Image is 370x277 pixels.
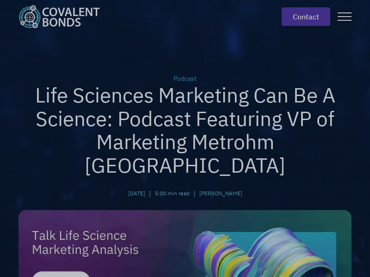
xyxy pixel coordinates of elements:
a: contact [282,7,330,26]
img: Covalent Bonds White / Teal Logo [18,5,100,28]
div: | [193,188,196,199]
div: | [149,188,151,199]
h1: Life Sciences Marketing Can Be A Science: Podcast Featuring VP of Marketing Metrohm [GEOGRAPHIC_D... [18,84,351,177]
div: Podcast [18,74,351,84]
div: 5:00 min read [155,189,190,198]
a: [PERSON_NAME] [199,189,242,198]
a: home [18,5,107,28]
div: [DATE] [128,189,145,198]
